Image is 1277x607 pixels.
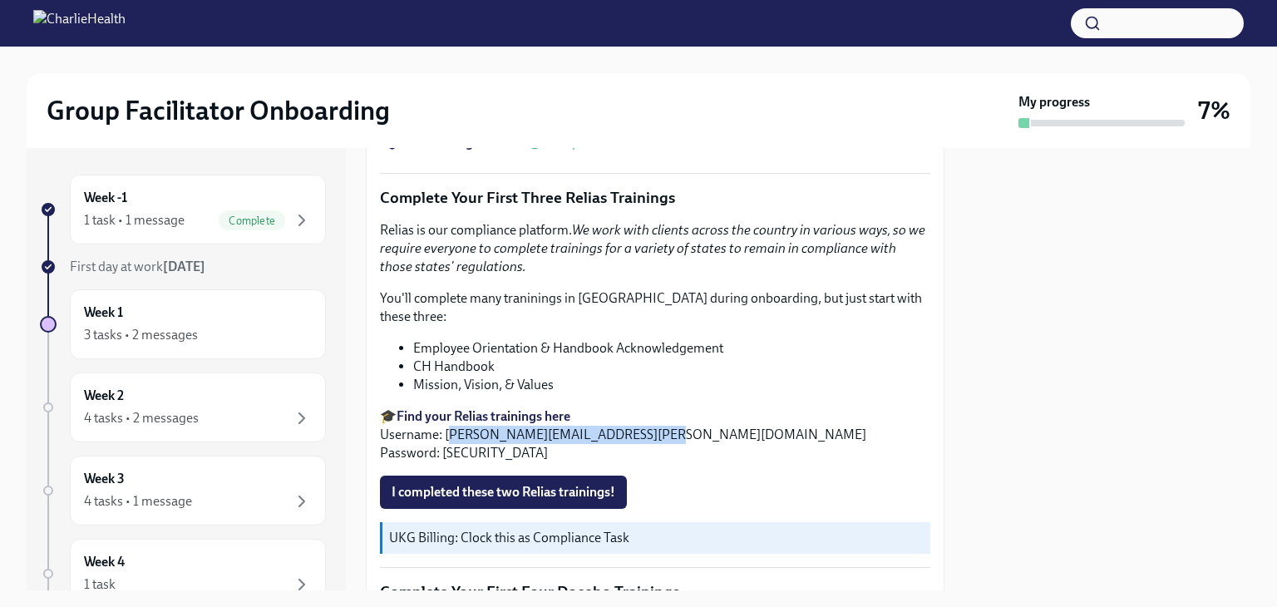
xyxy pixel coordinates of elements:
[40,175,326,244] a: Week -11 task • 1 messageComplete
[380,581,930,603] p: Complete Your First Four Docebo Trainings
[1018,93,1090,111] strong: My progress
[380,407,930,462] p: 🎓 Username: [PERSON_NAME][EMAIL_ADDRESS][PERSON_NAME][DOMAIN_NAME] Password: [SECURITY_DATA]
[84,326,198,344] div: 3 tasks • 2 messages
[1198,96,1230,126] h3: 7%
[84,575,116,594] div: 1 task
[40,289,326,359] a: Week 13 tasks • 2 messages
[389,529,924,547] p: UKG Billing: Clock this as Compliance Task
[413,339,930,358] li: Employee Orientation & Handbook Acknowledgement
[545,136,608,150] span: Completed
[84,492,192,511] div: 4 tasks • 1 message
[84,470,125,488] h6: Week 3
[40,373,326,442] a: Week 24 tasks • 2 messages
[380,221,930,276] p: Relias is our compliance platform.
[380,222,925,274] em: We work with clients across the country in various ways, so we require everyone to complete train...
[163,259,205,274] strong: [DATE]
[219,215,285,227] span: Complete
[40,456,326,526] a: Week 34 tasks • 1 message
[40,258,326,276] a: First day at work[DATE]
[84,189,127,207] h6: Week -1
[33,10,126,37] img: CharlieHealth
[84,387,124,405] h6: Week 2
[380,187,930,209] p: Complete Your First Three Relias Trainings
[380,289,930,326] p: You'll complete many traninings in [GEOGRAPHIC_DATA] during onboarding, but just start with these...
[413,376,930,394] li: Mission, Vision, & Values
[392,484,615,501] span: I completed these two Relias trainings!
[84,409,199,427] div: 4 tasks • 2 messages
[413,358,930,376] li: CH Handbook
[84,211,185,229] div: 1 task • 1 message
[70,259,205,274] span: First day at work
[380,476,627,509] button: I completed these two Relias trainings!
[84,303,123,322] h6: Week 1
[84,553,125,571] h6: Week 4
[47,94,390,127] h2: Group Facilitator Onboarding
[397,408,570,424] a: Find your Relias trainings here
